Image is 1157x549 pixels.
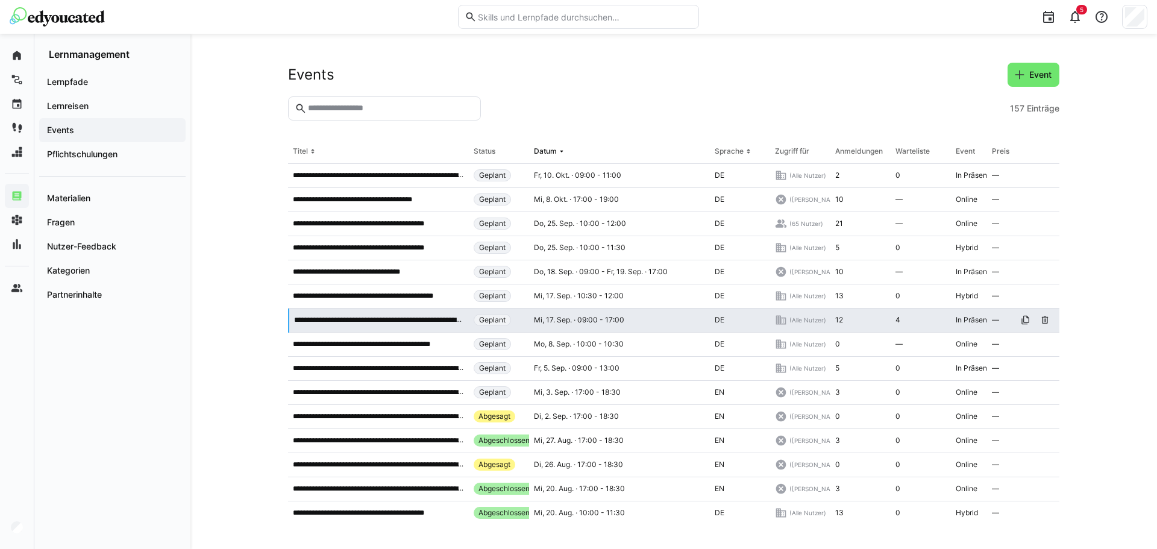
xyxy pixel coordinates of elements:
span: EN [715,387,724,397]
span: Do, 18. Sep. · 09:00 - Fr, 19. Sep. · 17:00 [534,267,668,277]
span: (Alle Nutzer) [789,509,826,517]
span: 13 [835,508,844,518]
span: Mi, 27. Aug. · 17:00 - 18:30 [534,436,624,445]
span: Mo, 8. Sep. · 10:00 - 10:30 [534,339,624,349]
span: — [992,387,999,397]
span: 0 [895,484,900,494]
span: (Alle Nutzer) [789,171,826,180]
span: — [992,460,999,469]
span: Online [956,195,977,204]
span: Mi, 8. Okt. · 17:00 - 19:00 [534,195,619,204]
div: Zugriff für [775,146,809,156]
span: — [992,291,999,301]
span: Abgeschlossen [478,484,530,494]
span: Mi, 17. Sep. · 09:00 - 17:00 [534,315,624,325]
span: — [992,315,999,325]
span: 3 [835,436,840,445]
span: — [992,436,999,445]
span: 0 [835,412,840,421]
span: (Alle Nutzer) [789,316,826,324]
span: Geplant [479,363,506,373]
span: — [895,339,903,349]
span: Online [956,484,977,494]
span: Online [956,339,977,349]
span: EN [715,412,724,421]
div: Event [956,146,975,156]
span: DE [715,171,724,180]
span: 21 [835,219,843,228]
span: Abgeschlossen [478,436,530,445]
span: — [992,339,999,349]
span: DE [715,267,724,277]
span: — [992,171,999,180]
span: 10 [835,267,844,277]
span: Abgesagt [478,412,510,421]
span: ([PERSON_NAME]) [789,485,844,493]
span: Online [956,412,977,421]
span: — [992,412,999,421]
span: ([PERSON_NAME]) [789,460,844,469]
span: Di, 2. Sep. · 17:00 - 18:30 [534,412,619,421]
span: 0 [895,171,900,180]
span: Geplant [479,195,506,204]
span: Do, 25. Sep. · 10:00 - 12:00 [534,219,626,228]
span: DE [715,195,724,204]
div: Status [474,146,495,156]
span: DE [715,243,724,253]
span: Einträge [1027,102,1059,115]
span: 0 [895,436,900,445]
div: Titel [293,146,308,156]
span: (Alle Nutzer) [789,243,826,252]
h2: Events [288,66,334,84]
span: Fr, 10. Okt. · 09:00 - 11:00 [534,171,621,180]
span: — [992,243,999,253]
button: Event [1008,63,1059,87]
span: ([PERSON_NAME]) [789,412,844,421]
span: — [992,363,999,373]
span: (Alle Nutzer) [789,292,826,300]
span: Abgesagt [478,460,510,469]
span: DE [715,315,724,325]
div: Datum [534,146,557,156]
span: 0 [895,363,900,373]
span: 0 [895,387,900,397]
span: 10 [835,195,844,204]
input: Skills und Lernpfade durchsuchen… [477,11,692,22]
span: Hybrid [956,291,978,301]
span: In Präsenz [956,267,991,277]
span: Mi, 17. Sep. · 10:30 - 12:00 [534,291,624,301]
span: 0 [895,291,900,301]
span: — [992,508,999,518]
span: Geplant [479,243,506,253]
span: Online [956,460,977,469]
span: — [895,219,903,228]
span: 0 [895,412,900,421]
span: 157 [1010,102,1024,115]
span: DE [715,339,724,349]
span: In Präsenz [956,315,991,325]
span: — [992,219,999,228]
span: ([PERSON_NAME]) [789,436,844,445]
span: Geplant [479,171,506,180]
span: Geplant [479,267,506,277]
span: 5 [835,363,839,373]
div: Sprache [715,146,744,156]
span: 0 [895,508,900,518]
span: — [992,267,999,277]
span: (65 Nutzer) [789,219,823,228]
span: ([PERSON_NAME]) [789,388,844,397]
span: 0 [895,460,900,469]
div: Preis [992,146,1009,156]
span: In Präsenz [956,363,991,373]
span: DE [715,363,724,373]
span: — [895,267,903,277]
span: 5 [835,243,839,253]
span: 2 [835,171,839,180]
span: — [992,195,999,204]
span: EN [715,460,724,469]
span: (Alle Nutzer) [789,364,826,372]
div: Warteliste [895,146,930,156]
span: Online [956,219,977,228]
span: Event [1027,69,1053,81]
span: Geplant [479,339,506,349]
